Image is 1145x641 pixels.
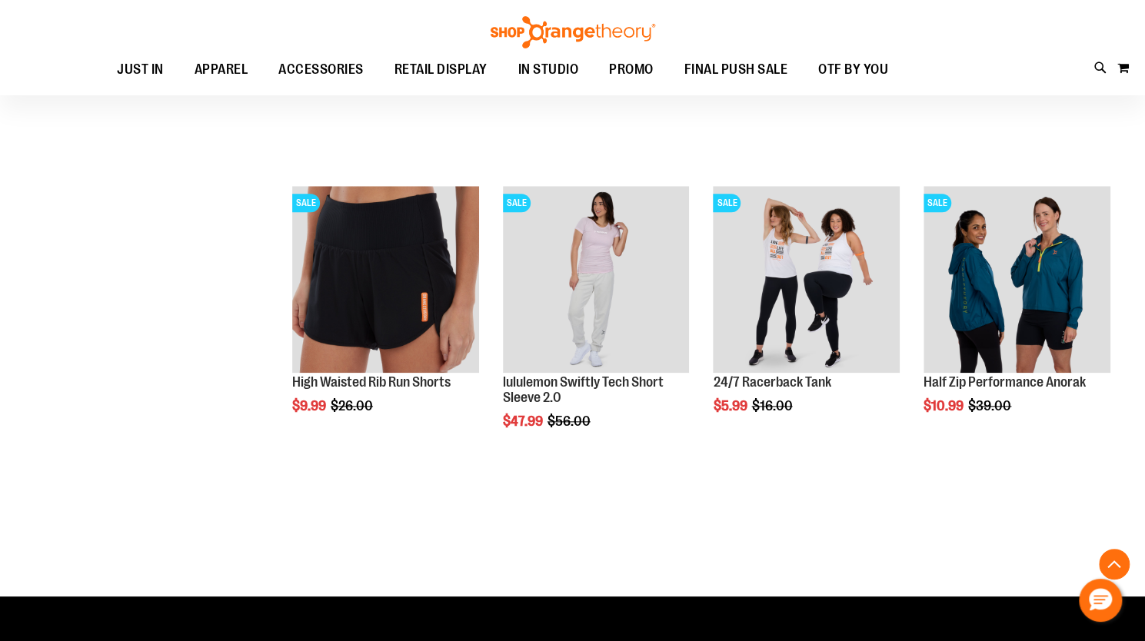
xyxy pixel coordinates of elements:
img: lululemon Swiftly Tech Short Sleeve 2.0 [503,186,690,373]
button: Back To Top [1099,549,1130,580]
span: $5.99 [713,398,749,413]
span: PROMO [609,52,654,87]
a: PROMO [594,52,669,88]
div: product [495,178,697,467]
a: Half Zip Performance AnorakSALE [924,186,1110,375]
span: SALE [503,194,531,212]
span: SALE [292,194,320,212]
span: APPAREL [195,52,248,87]
div: product [285,178,487,453]
span: $9.99 [292,398,328,413]
a: High Waisted Rib Run Shorts [292,374,451,390]
img: Shop Orangetheory [488,16,657,48]
span: JUST IN [117,52,164,87]
span: FINAL PUSH SALE [684,52,788,87]
span: $26.00 [331,398,375,413]
a: FINAL PUSH SALE [669,52,804,87]
button: Hello, have a question? Let’s chat. [1079,579,1122,622]
span: SALE [713,194,741,212]
img: High Waisted Rib Run Shorts [292,186,479,373]
a: 24/7 Racerback Tank [713,374,830,390]
span: $56.00 [548,413,593,429]
a: 24/7 Racerback TankSALE [713,186,900,375]
a: OTF BY YOU [803,52,904,88]
a: Half Zip Performance Anorak [924,374,1086,390]
a: lululemon Swiftly Tech Short Sleeve 2.0SALE [503,186,690,375]
img: 24/7 Racerback Tank [713,186,900,373]
a: RETAIL DISPLAY [379,52,503,88]
span: $10.99 [924,398,966,413]
span: $39.00 [968,398,1014,413]
a: lululemon Swiftly Tech Short Sleeve 2.0 [503,374,664,405]
div: product [705,178,907,453]
span: IN STUDIO [518,52,579,87]
a: APPAREL [179,52,264,88]
span: RETAIL DISPLAY [394,52,488,87]
img: Half Zip Performance Anorak [924,186,1110,373]
span: SALE [924,194,951,212]
a: High Waisted Rib Run ShortsSALE [292,186,479,375]
span: $47.99 [503,413,545,429]
span: $16.00 [751,398,794,413]
a: JUST IN [102,52,179,88]
a: IN STUDIO [503,52,594,88]
span: ACCESSORIES [278,52,364,87]
span: OTF BY YOU [818,52,888,87]
div: product [916,178,1118,453]
a: ACCESSORIES [263,52,379,88]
